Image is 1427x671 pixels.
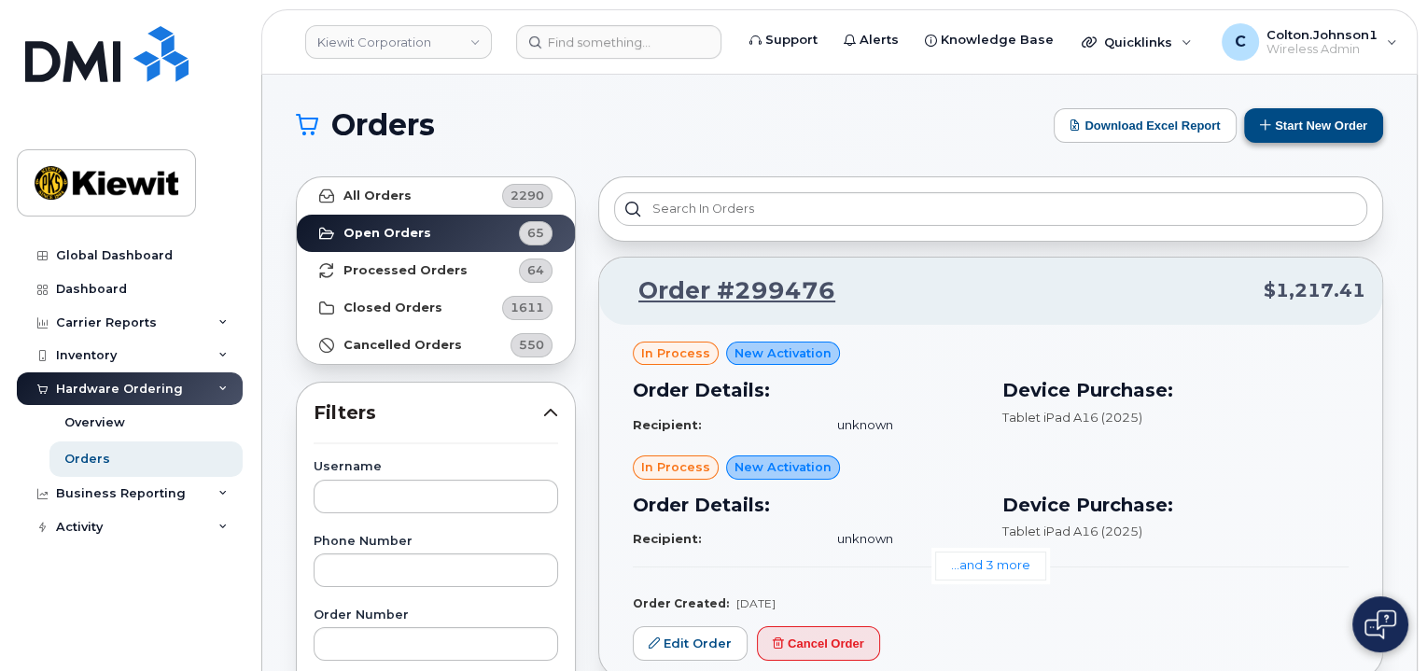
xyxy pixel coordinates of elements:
strong: Open Orders [343,226,431,241]
h3: Order Details: [633,491,980,519]
a: All Orders2290 [297,177,575,215]
input: Search in orders [614,192,1367,226]
span: Orders [331,111,435,139]
span: [DATE] [736,596,776,610]
button: Start New Order [1244,108,1383,143]
a: Cancelled Orders550 [297,327,575,364]
span: 64 [527,261,544,279]
h3: Device Purchase: [1002,376,1350,404]
label: Order Number [314,609,558,622]
strong: Closed Orders [343,301,442,315]
a: Open Orders65 [297,215,575,252]
h3: Order Details: [633,376,980,404]
strong: Recipient: [633,417,702,432]
a: ...and 3 more [935,552,1046,580]
label: Phone Number [314,536,558,548]
span: Tablet iPad A16 (2025) [1002,524,1142,538]
h3: Device Purchase: [1002,491,1350,519]
label: Username [314,461,558,473]
span: $1,217.41 [1264,277,1365,304]
span: in process [641,344,710,362]
strong: Recipient: [633,531,702,546]
a: Processed Orders64 [297,252,575,289]
button: Download Excel Report [1054,108,1237,143]
span: in process [641,458,710,476]
img: Open chat [1364,609,1396,639]
span: New Activation [734,344,832,362]
button: Cancel Order [757,626,880,661]
td: unknown [820,523,979,555]
strong: Cancelled Orders [343,338,462,353]
span: Tablet iPad A16 (2025) [1002,410,1142,425]
span: 65 [527,224,544,242]
a: Order #299476 [616,274,835,308]
a: Closed Orders1611 [297,289,575,327]
span: New Activation [734,458,832,476]
strong: Order Created: [633,596,729,610]
strong: Processed Orders [343,263,468,278]
span: 550 [519,336,544,354]
a: Edit Order [633,626,748,661]
span: Filters [314,399,543,426]
span: 1611 [511,299,544,316]
span: 2290 [511,187,544,204]
strong: All Orders [343,189,412,203]
td: unknown [820,409,979,441]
